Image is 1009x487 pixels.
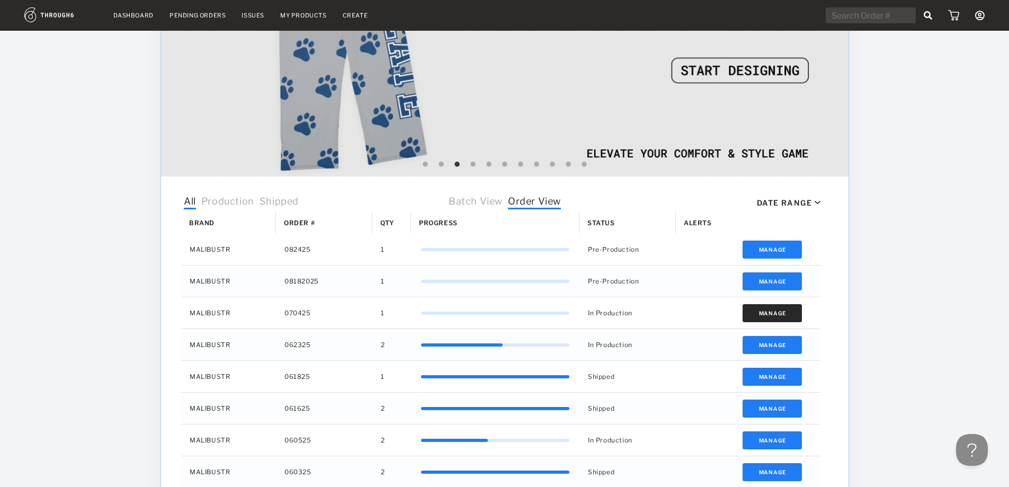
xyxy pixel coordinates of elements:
button: 3 [452,160,462,170]
img: icon_caret_down_black.69fb8af9.svg [815,201,820,205]
span: 2 [381,433,385,447]
button: 4 [468,160,478,170]
span: Status [587,219,615,227]
span: 2 [381,402,385,415]
div: 061825 [276,361,372,392]
img: icon_cart.dab5cea1.svg [948,10,959,21]
div: 062325 [276,329,372,360]
span: Shipped [259,196,298,209]
div: In Production [579,297,676,329]
button: 10 [563,160,574,170]
div: 08182025 [276,265,372,297]
span: Brand [189,219,215,227]
span: 2 [381,465,385,479]
span: 1 [381,275,385,288]
button: Manage [742,463,802,481]
div: MALIBUSTR [181,265,276,297]
div: MALIBUSTR [181,329,276,360]
div: 060525 [276,424,372,456]
span: Qty [380,219,395,227]
div: Press SPACE to select this row. [181,297,820,329]
div: Pre-Production [579,234,676,265]
div: In Production [579,424,676,456]
span: 1 [381,370,385,384]
div: 082425 [276,234,372,265]
button: 2 [436,160,447,170]
div: Press SPACE to select this row. [181,393,820,424]
div: 070425 [276,297,372,329]
button: Manage [742,400,802,418]
button: 6 [499,160,510,170]
div: Press SPACE to select this row. [181,329,820,361]
a: My Products [280,12,327,19]
button: Manage [742,241,802,259]
span: 1 [381,243,385,256]
div: Press SPACE to select this row. [181,424,820,456]
div: Date Range [757,198,812,207]
a: Create [343,12,368,19]
span: Order # [284,219,315,227]
div: Press SPACE to select this row. [181,265,820,297]
a: Issues [242,12,264,19]
div: Press SPACE to select this row. [181,361,820,393]
span: Production [201,196,254,209]
div: MALIBUSTR [181,361,276,392]
div: MALIBUSTR [181,393,276,424]
div: Shipped [579,361,676,392]
button: Manage [742,304,802,322]
span: Order View [508,196,561,209]
div: MALIBUSTR [181,234,276,265]
input: Search Order # [826,7,916,23]
iframe: Toggle Customer Support [956,434,988,466]
div: MALIBUSTR [181,424,276,456]
button: Manage [742,272,802,290]
button: 11 [579,160,590,170]
span: Progress [419,219,458,227]
a: Dashboard [113,12,154,19]
button: 5 [484,160,494,170]
a: Pending Orders [169,12,226,19]
span: Alerts [684,219,712,227]
div: MALIBUSTR [181,297,276,329]
button: 8 [531,160,542,170]
button: 7 [515,160,526,170]
span: 1 [381,306,385,320]
span: Batch View [449,196,503,209]
span: 2 [381,338,385,352]
button: 9 [547,160,558,170]
button: 1 [420,160,431,170]
span: All [184,196,196,209]
div: In Production [579,329,676,360]
button: Manage [742,336,802,354]
div: 061625 [276,393,372,424]
div: Press SPACE to select this row. [181,234,820,265]
div: Pre-Production [579,265,676,297]
div: Shipped [579,393,676,424]
button: Manage [742,431,802,449]
img: logo.1c10ca64.svg [24,7,97,22]
button: Manage [742,368,802,386]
